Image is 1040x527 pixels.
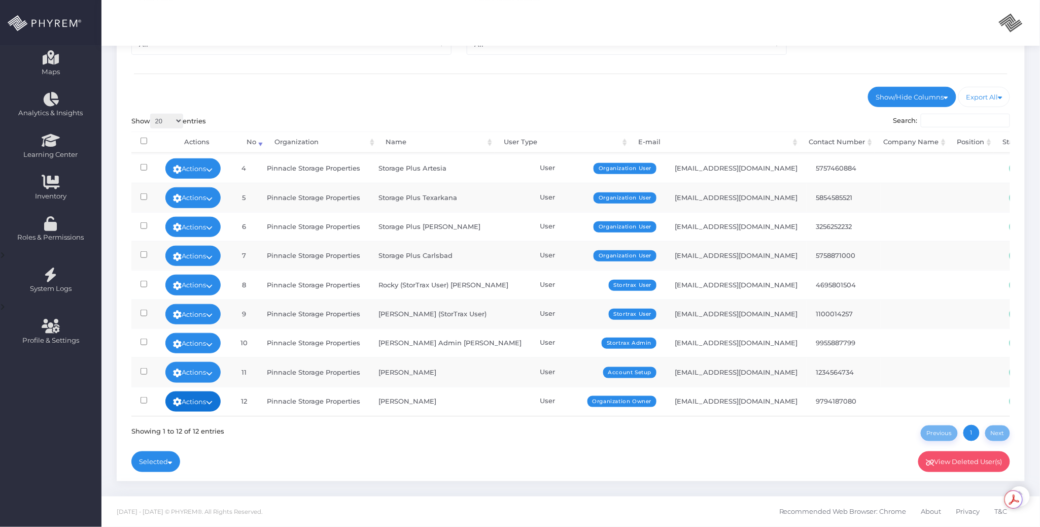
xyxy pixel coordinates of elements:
span: Active [1010,163,1038,174]
th: Contact Number: activate to sort column ascending [800,131,875,153]
label: Show entries [131,114,206,128]
a: Actions [165,304,221,324]
td: 6 [230,212,258,241]
td: 9955887799 [807,328,881,357]
td: 5757460884 [807,154,881,183]
div: Showing 1 to 12 of 12 entries [131,423,225,436]
a: Actions [165,217,221,237]
td: Storage Plus Texarkana [369,183,531,212]
td: 9 [230,300,258,328]
select: Showentries [150,114,183,128]
div: User [540,280,656,290]
td: 5854585521 [807,183,881,212]
td: [EMAIL_ADDRESS][DOMAIN_NAME] [666,241,807,270]
a: Selected [131,451,181,472]
span: Roles & Permissions [7,233,95,243]
span: Maps [42,67,60,77]
span: Active [1010,221,1038,233]
a: Export All [958,87,1011,107]
a: Show/Hide Columns [868,87,956,107]
span: Active [1010,338,1038,349]
span: Analytics & Insights [7,108,95,118]
td: Storage Plus Artesia [369,154,531,183]
div: User [540,250,656,260]
td: 3256252232 [807,212,881,241]
span: Stortrax Admin [602,338,656,349]
span: [DATE] - [DATE] © PHYREM®. All Rights Reserved. [117,508,262,515]
a: T&C [995,497,1008,527]
td: 5 [230,183,258,212]
span: Account Setup [603,367,657,378]
th: Name: activate to sort column ascending [377,131,495,153]
span: Active [1010,309,1038,320]
th: E-mail: activate to sort column ascending [630,131,800,153]
td: [EMAIL_ADDRESS][DOMAIN_NAME] [666,183,807,212]
span: Active [1010,367,1038,378]
th: Actions [156,131,238,153]
td: 9794187080 [807,387,881,416]
td: Pinnacle Storage Properties [258,183,369,212]
span: Active [1010,280,1038,291]
a: Privacy [956,497,980,527]
td: [EMAIL_ADDRESS][DOMAIN_NAME] [666,154,807,183]
td: [EMAIL_ADDRESS][DOMAIN_NAME] [666,387,807,416]
a: Actions [165,246,221,266]
div: User [540,309,656,319]
span: Inventory [7,191,95,202]
a: About [921,497,942,527]
td: Pinnacle Storage Properties [258,387,369,416]
a: 1 [963,425,980,441]
span: Recommended Web Browser: Chrome [779,501,907,522]
input: Search: [921,114,1010,128]
span: Active [1010,250,1038,261]
div: User [540,163,656,173]
a: Actions [165,158,221,179]
a: View Deleted User(s) [918,451,1011,472]
td: [EMAIL_ADDRESS][DOMAIN_NAME] [666,328,807,357]
td: 7 [230,241,258,270]
a: Actions [165,187,221,208]
td: Pinnacle Storage Properties [258,270,369,299]
td: 8 [230,270,258,299]
td: [PERSON_NAME] Admin [PERSON_NAME] [369,328,531,357]
a: Actions [165,362,221,382]
a: Recommended Web Browser: Chrome [779,497,907,527]
td: Pinnacle Storage Properties [258,154,369,183]
td: [EMAIL_ADDRESS][DOMAIN_NAME] [666,357,807,386]
span: Profile & Settings [22,336,79,346]
span: Stortrax User [609,309,657,320]
td: [EMAIL_ADDRESS][DOMAIN_NAME] [666,212,807,241]
td: [EMAIL_ADDRESS][DOMAIN_NAME] [666,300,807,328]
td: 10 [230,328,258,357]
a: Actions [165,275,221,295]
span: Organization Owner [587,396,657,407]
span: Active [1010,192,1038,204]
a: Actions [165,333,221,353]
td: 5758871000 [807,241,881,270]
div: User [540,338,656,348]
td: [PERSON_NAME] [369,357,531,386]
td: 4695801504 [807,270,881,299]
td: 1234564734 [807,357,881,386]
div: User [540,367,656,377]
span: Organization User [594,163,656,174]
td: 11 [230,357,258,386]
span: Organization User [594,221,656,233]
td: Pinnacle Storage Properties [258,212,369,241]
td: Pinnacle Storage Properties [258,241,369,270]
span: Active [1010,396,1038,407]
td: Pinnacle Storage Properties [258,328,369,357]
td: 4 [230,154,258,183]
th: No: activate to sort column ascending [237,131,265,153]
th: User Type: activate to sort column ascending [495,131,629,153]
span: T&C [995,501,1008,522]
a: Actions [165,391,221,412]
td: Rocky (StorTrax User) [PERSON_NAME] [369,270,531,299]
td: Storage Plus Carlsbad [369,241,531,270]
td: [PERSON_NAME] [369,387,531,416]
label: Search: [893,114,1011,128]
th: Position: activate to sort column ascending [948,131,994,153]
td: [PERSON_NAME] (StorTrax User) [369,300,531,328]
span: Organization User [594,192,656,204]
span: Learning Center [7,150,95,160]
